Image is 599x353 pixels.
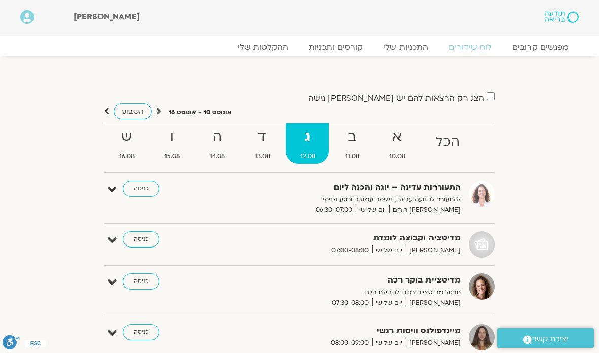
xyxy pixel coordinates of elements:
[389,205,461,216] span: [PERSON_NAME] רוחם
[328,245,372,256] span: 07:00-08:00
[123,324,159,340] a: כניסה
[375,126,419,149] strong: א
[123,181,159,197] a: כניסה
[406,338,461,348] span: [PERSON_NAME]
[241,123,284,164] a: ד13.08
[105,123,148,164] a: ש16.08
[286,126,329,149] strong: ג
[331,123,373,164] a: ב11.08
[375,151,419,162] span: 10.08
[241,151,284,162] span: 13.08
[372,338,406,348] span: יום שלישי
[421,123,474,164] a: הכל
[331,151,373,162] span: 11.08
[286,151,329,162] span: 12.08
[439,42,502,52] a: לוח שידורים
[123,231,159,248] a: כניסה
[243,181,461,194] strong: התעוררות עדינה – יוגה והכנה ליום
[105,151,148,162] span: 16.08
[327,338,372,348] span: 08:00-09:00
[372,245,406,256] span: יום שלישי
[312,205,356,216] span: 06:30-07:00
[150,126,193,149] strong: ו
[114,103,152,119] a: השבוע
[286,123,329,164] a: ג12.08
[532,332,569,346] span: יצירת קשר
[356,205,389,216] span: יום שלישי
[298,42,373,52] a: קורסים ותכניות
[195,126,239,149] strong: ה
[74,11,140,22] span: [PERSON_NAME]
[372,298,406,308] span: יום שלישי
[150,123,193,164] a: ו15.08
[497,328,594,348] a: יצירת קשר
[105,126,148,149] strong: ש
[406,298,461,308] span: [PERSON_NAME]
[375,123,419,164] a: א10.08
[406,245,461,256] span: [PERSON_NAME]
[227,42,298,52] a: ההקלטות שלי
[20,42,579,52] nav: Menu
[123,273,159,290] a: כניסה
[150,151,193,162] span: 15.08
[328,298,372,308] span: 07:30-08:00
[243,287,461,298] p: תרגול מדיטציות רכות לתחילת היום
[195,151,239,162] span: 14.08
[243,324,461,338] strong: מיינדפולנס וויסות רגשי
[373,42,439,52] a: התכניות שלי
[243,273,461,287] strong: מדיטציית בוקר רכה
[195,123,239,164] a: ה14.08
[331,126,373,149] strong: ב
[502,42,579,52] a: מפגשים קרובים
[169,107,232,118] p: אוגוסט 10 - אוגוסט 16
[421,131,474,154] strong: הכל
[243,231,461,245] strong: מדיטציה וקבוצה לומדת
[241,126,284,149] strong: ד
[308,94,484,103] label: הצג רק הרצאות להם יש [PERSON_NAME] גישה
[122,107,144,116] span: השבוע
[243,194,461,205] p: להתעורר לתנועה עדינה, נשימה עמוקה ורוגע פנימי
